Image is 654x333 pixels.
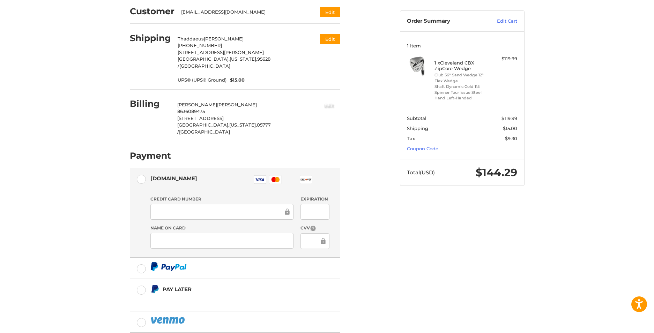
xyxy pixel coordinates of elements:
[300,225,329,232] label: CVV
[230,56,257,62] span: [US_STATE],
[217,102,257,107] span: [PERSON_NAME]
[226,77,245,84] span: $15.00
[150,173,197,184] div: [DOMAIN_NAME]
[407,169,435,176] span: Total (USD)
[407,43,517,48] h3: 1 Item
[503,126,517,131] span: $15.00
[229,122,257,128] span: [US_STATE],
[434,95,488,101] li: Hand Left-Handed
[434,72,488,78] li: Club 56° Sand Wedge 12°
[407,18,482,25] h3: Order Summary
[130,33,171,44] h2: Shipping
[150,196,293,202] label: Credit Card Number
[178,77,226,84] span: UPS® (UPS® Ground)
[501,115,517,121] span: $119.99
[177,102,217,107] span: [PERSON_NAME]
[490,55,517,62] div: $119.99
[177,122,229,128] span: [GEOGRAPHIC_DATA],
[179,63,230,69] span: [GEOGRAPHIC_DATA]
[181,9,306,16] div: [EMAIL_ADDRESS][DOMAIN_NAME]
[130,150,171,161] h2: Payment
[482,18,517,25] a: Edit Cart
[320,7,340,17] button: Edit
[150,262,187,271] img: PayPal icon
[177,122,271,135] span: 05777 /
[179,129,230,135] span: [GEOGRAPHIC_DATA]
[150,316,186,325] img: PayPal icon
[178,36,204,41] span: Thaddaeus
[319,100,340,111] button: Edit
[150,285,159,294] img: Pay Later icon
[407,115,426,121] span: Subtotal
[178,50,264,55] span: [STREET_ADDRESS][PERSON_NAME]
[150,225,293,231] label: Name on Card
[177,108,205,114] span: 8636089475
[300,196,329,202] label: Expiration
[178,43,222,48] span: [PHONE_NUMBER]
[505,136,517,141] span: $9.30
[434,78,488,84] li: Flex Wedge
[130,6,174,17] h2: Customer
[407,136,415,141] span: Tax
[204,36,244,41] span: [PERSON_NAME]
[476,166,517,179] span: $144.29
[163,283,296,295] div: Pay Later
[177,115,224,121] span: [STREET_ADDRESS]
[434,60,488,71] h4: 1 x Cleveland CBX ZipCore Wedge
[320,34,340,44] button: Edit
[596,314,654,333] iframe: Google Customer Reviews
[130,98,171,109] h2: Billing
[434,84,488,95] li: Shaft Dynamic Gold 115 Spinner Tour Issue Steel
[407,126,428,131] span: Shipping
[178,56,230,62] span: [GEOGRAPHIC_DATA],
[150,296,296,303] iframe: PayPal Message 2
[407,146,438,151] a: Coupon Code
[178,56,270,69] span: 95628 /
